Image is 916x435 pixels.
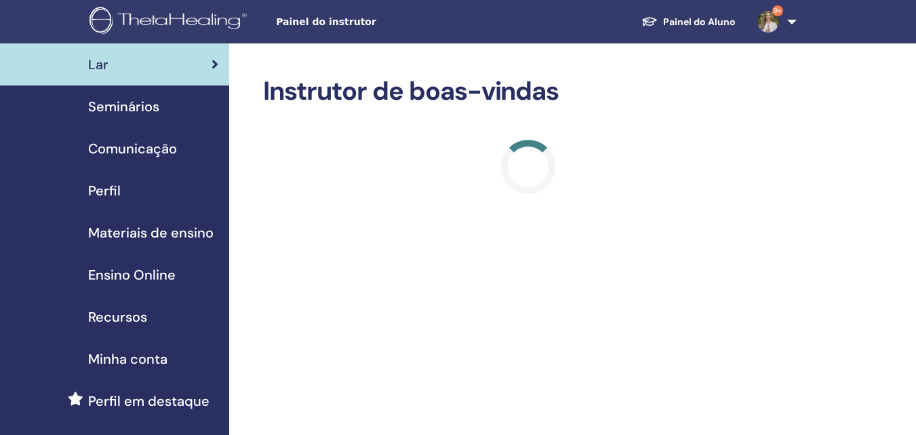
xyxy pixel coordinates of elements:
span: 9+ [772,5,783,16]
a: Painel do Aluno [631,10,746,35]
span: Painel do instrutor [276,15,479,29]
span: Seminários [88,96,159,117]
span: Ensino Online [88,265,176,285]
span: Perfil [88,181,121,201]
span: Materiais de ensino [88,223,214,243]
span: Lar [88,54,108,75]
h2: Instrutor de boas-vindas [263,76,794,107]
img: logo.png [89,7,252,37]
img: graduation-cap-white.svg [641,16,658,27]
img: default.jpg [757,11,779,33]
span: Perfil em destaque [88,391,210,411]
span: Recursos [88,307,147,327]
span: Comunicação [88,138,177,159]
span: Minha conta [88,349,167,369]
